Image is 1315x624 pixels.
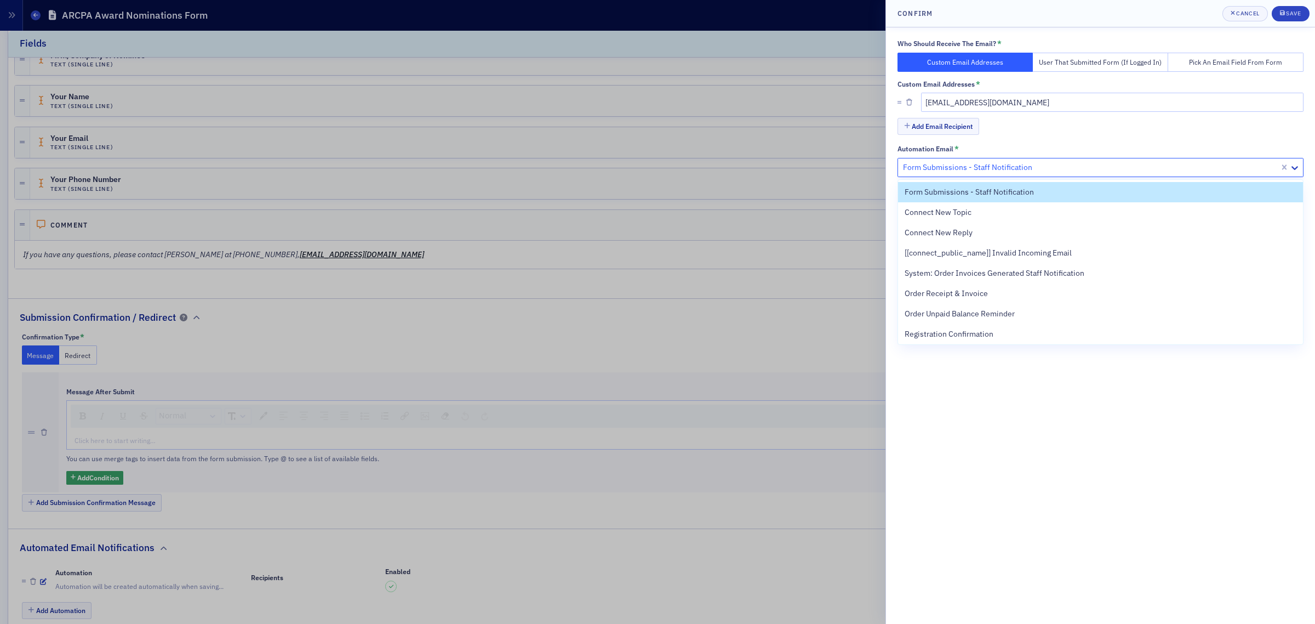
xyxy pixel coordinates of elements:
div: Save [1286,10,1301,16]
button: Save [1272,6,1310,21]
abbr: This field is required [997,39,1002,49]
span: [[connect_public_name]] Invalid Incoming Email [905,247,1072,259]
button: Custom Email Addresses [897,53,1033,72]
div: Who Should Receive The Email? [897,39,996,48]
div: Automation Email [897,145,953,153]
span: Connect New Reply [905,227,973,239]
h4: Confirm [897,8,933,18]
span: Order Receipt & Invoice [905,288,988,299]
button: Pick an Email Field From Form [1168,53,1303,72]
span: Connect New Topic [905,207,971,218]
div: Custom Email Addresses [897,80,975,88]
span: System: Order Invoices Generated Staff Notification [905,268,1084,279]
span: Form Submissions - Staff Notification [905,186,1034,198]
div: Cancel [1236,10,1259,16]
button: Add Email Recipient [897,118,979,135]
input: example@example.com [921,93,1304,112]
button: User That Submitted Form (If Logged In) [1033,53,1168,72]
span: Registration Confirmation [905,328,993,340]
span: Order Unpaid Balance Reminder [905,308,1015,320]
abbr: This field is required [954,144,959,154]
abbr: This field is required [976,80,980,89]
button: Cancel [1222,6,1268,21]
